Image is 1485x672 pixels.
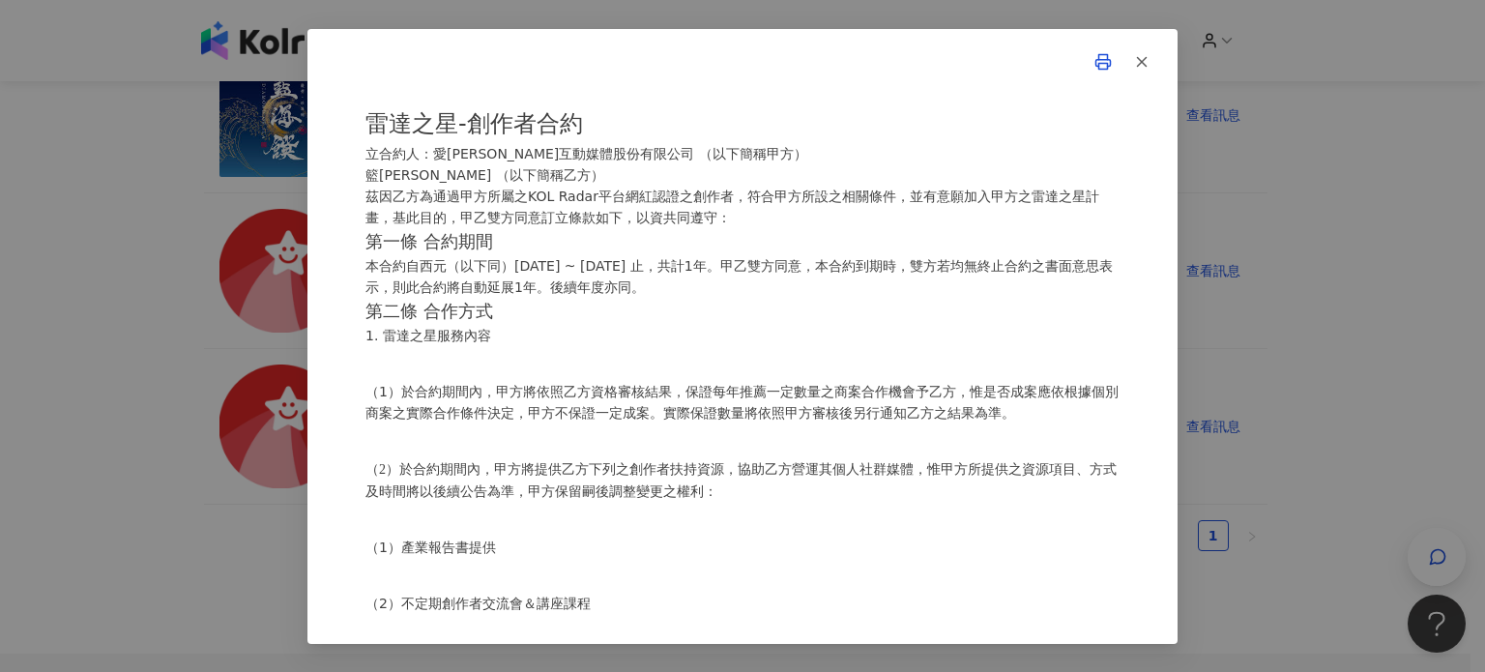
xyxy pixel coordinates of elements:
p: 於合約期間內，甲方將提供乙方下列之創作者扶持資源，協助乙方營運其個人社群媒體，惟甲方所提供之資源項目、方式及時間將以後續公告為準，甲方保留嗣後調整變更之權利： [365,458,1120,502]
div: [x] 當我按下「我同意」按鈕後，即代表我已審閱並同意本文件之全部內容，且我是合法或有權限的簽署人。(GMT+8 [DATE] 12:25) [365,106,1120,644]
span: 第一條 合約期間 [365,230,493,250]
p: （1）產業報告書提供 [365,537,1120,558]
p: （1）於合約期間內，甲方將依照乙方資格審核結果，保證每年推薦一定數量之商案合作機會予乙方，惟是否成案應依根據個別商案之實際合作條件決定，甲方不保證一定成案。實際保證數量將依照甲方審核後另行通知乙... [365,381,1120,424]
span: （2） [365,462,399,477]
span: 第二條 合作方式 [365,300,493,320]
p: 立合約人：愛[PERSON_NAME]互動媒體股份有限公司 （以下簡稱甲方） 籃[PERSON_NAME] （以下簡稱乙方） 茲因乙方為通過甲方所屬之KOL Radar平台網紅認證之創作者，符合... [365,106,1120,346]
p: （2）不定期創作者交流會＆講座課程 [365,593,1120,614]
span: 雷達之星-創作者合約 [365,110,583,137]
